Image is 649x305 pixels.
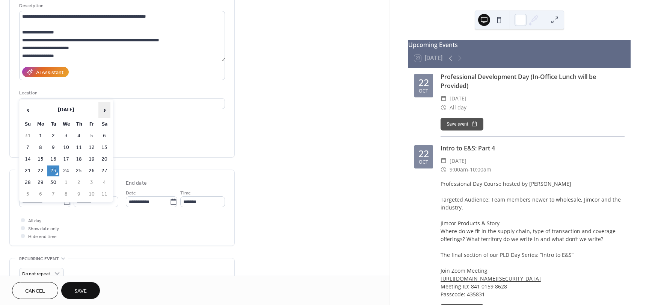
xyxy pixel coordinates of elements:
button: Save event [441,118,483,130]
td: 20 [98,154,110,165]
button: AI Assistant [22,67,69,77]
td: 5 [22,189,34,200]
th: Fr [86,119,98,130]
td: 10 [86,189,98,200]
td: 17 [60,154,72,165]
span: Date [126,189,136,197]
td: 9 [73,189,85,200]
div: Oct [419,160,428,165]
th: Sa [98,119,110,130]
td: 11 [73,142,85,153]
div: Professional Day Course hosted by [PERSON_NAME] Targeted Audience: Team members newer to wholesal... [441,180,625,298]
td: 16 [47,154,59,165]
div: End date [126,179,147,187]
td: 1 [60,177,72,188]
div: 22 [418,149,429,158]
div: Upcoming Events [408,40,631,49]
span: › [99,102,110,117]
td: 28 [22,177,34,188]
td: 31 [22,130,34,141]
td: 21 [22,165,34,176]
td: 2 [73,177,85,188]
span: 10:00am [470,165,491,174]
div: ​ [441,94,447,103]
div: Oct [419,89,428,94]
div: Location [19,89,223,97]
div: Description [19,2,223,10]
a: [URL][DOMAIN_NAME][SECURITY_DATA] [441,275,541,282]
td: 7 [47,189,59,200]
span: All day [450,103,466,112]
td: 6 [35,189,47,200]
td: 3 [86,177,98,188]
span: [DATE] [450,94,466,103]
span: [DATE] [450,156,466,165]
button: Cancel [12,282,58,299]
td: 29 [35,177,47,188]
td: 13 [98,142,110,153]
td: 10 [60,142,72,153]
span: Do not repeat [22,270,50,278]
td: 27 [98,165,110,176]
td: 1 [35,130,47,141]
td: 4 [98,177,110,188]
span: - [468,165,470,174]
span: Show date only [28,225,59,233]
td: 30 [47,177,59,188]
td: 2 [47,130,59,141]
td: 25 [73,165,85,176]
td: 12 [86,142,98,153]
td: 15 [35,154,47,165]
button: Save [61,282,100,299]
th: Th [73,119,85,130]
td: 4 [73,130,85,141]
span: Cancel [25,287,45,295]
div: ​ [441,165,447,174]
div: AI Assistant [36,69,63,77]
th: We [60,119,72,130]
div: Intro to E&S: Part 4 [441,144,625,153]
span: Recurring event [19,255,59,263]
td: 22 [35,165,47,176]
td: 24 [60,165,72,176]
td: 26 [86,165,98,176]
th: [DATE] [35,102,98,118]
span: 9:00am [450,165,468,174]
span: All day [28,217,41,225]
td: 5 [86,130,98,141]
td: 8 [35,142,47,153]
th: Tu [47,119,59,130]
span: Hide end time [28,233,57,241]
td: 23 [47,165,59,176]
td: 14 [22,154,34,165]
td: 6 [98,130,110,141]
div: ​ [441,103,447,112]
td: 11 [98,189,110,200]
td: 18 [73,154,85,165]
td: 9 [47,142,59,153]
span: Save [74,287,87,295]
div: ​ [441,156,447,165]
th: Mo [35,119,47,130]
span: Time [180,189,191,197]
td: 7 [22,142,34,153]
td: 19 [86,154,98,165]
td: 8 [60,189,72,200]
div: 22 [418,78,429,87]
td: 3 [60,130,72,141]
th: Su [22,119,34,130]
span: ‹ [22,102,33,117]
div: Professional Development Day (In-Office Lunch will be Provided) [441,72,625,90]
